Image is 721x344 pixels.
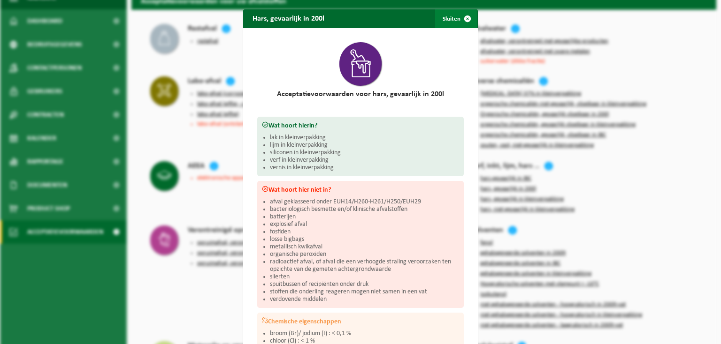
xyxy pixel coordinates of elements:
[270,198,459,206] li: afval geklasseerd onder EUH14/H260-H261/H250/EUH29
[262,186,459,194] h3: Wat hoort hier niet in?
[270,258,459,273] li: radioactief afval, of afval die een verhoogde straling veroorzaken ten opzichte van de gemeten ac...
[270,228,459,236] li: fosfiden
[270,149,459,157] li: siliconen in kleinverpakking
[435,9,477,28] button: Sluiten
[270,213,459,221] li: batterijen
[270,288,459,296] li: stoffen die onderling reageren mogen niet samen in een vat
[270,273,459,281] li: slierten
[243,9,334,27] h2: Hars, gevaarlijk in 200l
[270,164,459,172] li: vernis in kleinverpakking
[262,121,459,129] h3: Wat hoort hierin?
[257,90,464,98] h2: Acceptatievoorwaarden voor hars, gevaarlijk in 200l
[270,206,459,213] li: bacteriologisch besmette en/of klinische afvalstoffen
[270,134,459,142] li: lak in kleinverpakking
[270,281,459,288] li: spuitbussen of recipiënten onder druk
[270,157,459,164] li: verf in kleinverpakking
[262,317,459,325] h3: Chemische eigenschappen
[270,330,459,337] li: broom (Br)/ jodium (I) : < 0,1 %
[270,236,459,243] li: losse bigbags
[270,296,459,303] li: verdovende middelen
[270,142,459,149] li: lijm in kleinverpakking
[270,251,459,258] li: organische peroxiden
[270,243,459,251] li: metallisch kwikafval
[270,221,459,228] li: explosief afval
